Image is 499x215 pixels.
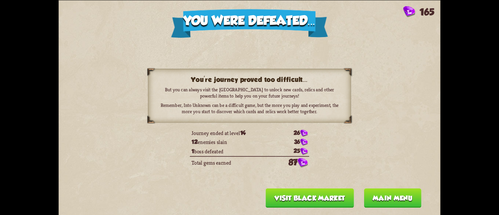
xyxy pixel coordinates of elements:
[403,6,435,17] div: Gems
[276,156,309,169] td: 87
[240,130,246,136] span: 14
[191,139,198,145] span: 12
[300,139,308,146] img: Gem.png
[403,6,415,17] img: Gem.png
[265,188,354,208] button: Visit Black Market
[297,158,308,167] img: Gem.png
[191,148,194,155] span: 1
[190,147,276,156] td: boss defeated
[276,128,309,137] td: 26
[300,148,308,155] img: Gem.png
[190,137,276,146] td: enemies slain
[160,86,339,99] p: But you can always visit the [GEOGRAPHIC_DATA] to unlock new cards, relics and other powerful ite...
[160,76,339,84] h3: You're journey proved too difficult...
[171,9,328,37] div: You were defeated...
[276,137,309,146] td: 36
[160,102,339,114] p: Remember, Into Unknown can be a difficult game, but the more you play and experiment, the more yo...
[276,147,309,156] td: 25
[190,156,276,169] td: Total gems earned
[190,128,276,137] td: Journey ended at level
[364,188,421,208] button: Main menu
[300,130,308,137] img: Gem.png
